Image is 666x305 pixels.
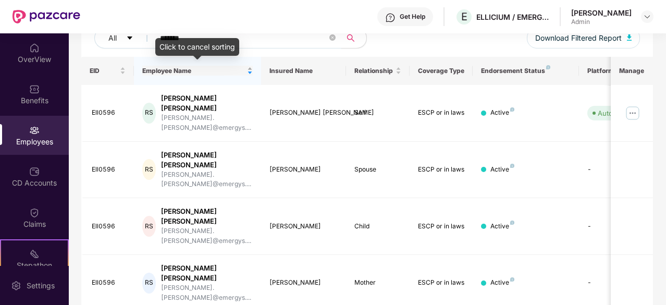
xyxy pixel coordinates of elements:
[527,28,640,48] button: Download Filtered Report
[546,65,550,69] img: svg+xml;base64,PHN2ZyB4bWxucz0iaHR0cDovL3d3dy53My5vcmcvMjAwMC9zdmciIHdpZHRoPSI4IiBoZWlnaHQ9IjgiIH...
[341,34,361,42] span: search
[1,260,68,271] div: Stepathon
[476,12,549,22] div: ELLICIUM / EMERGYS SOLUTIONS PRIVATE LIMITED
[535,32,622,44] span: Download Filtered Report
[461,10,467,23] span: E
[481,67,570,75] div: Endorsement Status
[354,67,393,75] span: Relationship
[346,57,410,85] th: Relationship
[354,165,401,175] div: Spouse
[161,150,253,170] div: [PERSON_NAME] [PERSON_NAME]
[29,43,40,53] img: svg+xml;base64,PHN2ZyBpZD0iSG9tZSIgeG1sbnM9Imh0dHA6Ly93d3cudzMub3JnLzIwMDAvc3ZnIiB3aWR0aD0iMjAiIG...
[92,278,126,288] div: Ell0596
[627,34,632,41] img: svg+xml;base64,PHN2ZyB4bWxucz0iaHR0cDovL3d3dy53My5vcmcvMjAwMC9zdmciIHhtbG5zOnhsaW5rPSJodHRwOi8vd3...
[329,33,336,43] span: close-circle
[261,57,346,85] th: Insured Name
[23,280,58,291] div: Settings
[410,57,473,85] th: Coverage Type
[161,283,253,303] div: [PERSON_NAME].[PERSON_NAME]@emergys....
[142,273,156,294] div: RS
[161,113,253,133] div: [PERSON_NAME].[PERSON_NAME]@emergys....
[341,28,367,48] button: search
[571,8,632,18] div: [PERSON_NAME]
[142,216,156,237] div: RS
[92,108,126,118] div: Ell0596
[29,249,40,259] img: svg+xml;base64,PHN2ZyB4bWxucz0iaHR0cDovL3d3dy53My5vcmcvMjAwMC9zdmciIHdpZHRoPSIyMSIgaGVpZ2h0PSIyMC...
[92,165,126,175] div: Ell0596
[142,103,156,124] div: RS
[13,10,80,23] img: New Pazcare Logo
[142,67,245,75] span: Employee Name
[598,108,639,118] div: Auto Verified
[400,13,425,21] div: Get Help
[418,108,465,118] div: ESCP or in laws
[385,13,396,23] img: svg+xml;base64,PHN2ZyBpZD0iSGVscC0zMngzMiIgeG1sbnM9Imh0dHA6Ly93d3cudzMub3JnLzIwMDAvc3ZnIiB3aWR0aD...
[418,278,465,288] div: ESCP or in laws
[126,34,133,43] span: caret-down
[269,108,338,118] div: [PERSON_NAME] [PERSON_NAME]
[81,57,134,85] th: EID
[269,222,338,231] div: [PERSON_NAME]
[329,34,336,41] span: close-circle
[624,105,641,121] img: manageButton
[161,170,253,190] div: [PERSON_NAME].[PERSON_NAME]@emergys....
[92,222,126,231] div: Ell0596
[94,28,158,48] button: Allcaret-down
[510,164,514,168] img: svg+xml;base64,PHN2ZyB4bWxucz0iaHR0cDovL3d3dy53My5vcmcvMjAwMC9zdmciIHdpZHRoPSI4IiBoZWlnaHQ9IjgiIH...
[490,165,514,175] div: Active
[269,278,338,288] div: [PERSON_NAME]
[90,67,118,75] span: EID
[510,107,514,112] img: svg+xml;base64,PHN2ZyB4bWxucz0iaHR0cDovL3d3dy53My5vcmcvMjAwMC9zdmciIHdpZHRoPSI4IiBoZWlnaHQ9IjgiIH...
[29,208,40,218] img: svg+xml;base64,PHN2ZyBpZD0iQ2xhaW0iIHhtbG5zPSJodHRwOi8vd3d3LnczLm9yZy8yMDAwL3N2ZyIgd2lkdGg9IjIwIi...
[643,13,651,21] img: svg+xml;base64,PHN2ZyBpZD0iRHJvcGRvd24tMzJ4MzIiIHhtbG5zPSJodHRwOi8vd3d3LnczLm9yZy8yMDAwL3N2ZyIgd2...
[161,226,253,246] div: [PERSON_NAME].[PERSON_NAME]@emergys....
[490,278,514,288] div: Active
[510,221,514,225] img: svg+xml;base64,PHN2ZyB4bWxucz0iaHR0cDovL3d3dy53My5vcmcvMjAwMC9zdmciIHdpZHRoPSI4IiBoZWlnaHQ9IjgiIH...
[418,165,465,175] div: ESCP or in laws
[29,125,40,136] img: svg+xml;base64,PHN2ZyBpZD0iRW1wbG95ZWVzIiB4bWxucz0iaHR0cDovL3d3dy53My5vcmcvMjAwMC9zdmciIHdpZHRoPS...
[269,165,338,175] div: [PERSON_NAME]
[490,108,514,118] div: Active
[29,84,40,94] img: svg+xml;base64,PHN2ZyBpZD0iQmVuZWZpdHMiIHhtbG5zPSJodHRwOi8vd3d3LnczLm9yZy8yMDAwL3N2ZyIgd2lkdGg9Ij...
[587,67,645,75] div: Platform Status
[510,277,514,282] img: svg+xml;base64,PHN2ZyB4bWxucz0iaHR0cDovL3d3dy53My5vcmcvMjAwMC9zdmciIHdpZHRoPSI4IiBoZWlnaHQ9IjgiIH...
[579,142,653,199] td: -
[155,38,239,56] div: Click to cancel sorting
[11,280,21,291] img: svg+xml;base64,PHN2ZyBpZD0iU2V0dGluZy0yMHgyMCIgeG1sbnM9Imh0dHA6Ly93d3cudzMub3JnLzIwMDAvc3ZnIiB3aW...
[418,222,465,231] div: ESCP or in laws
[29,166,40,177] img: svg+xml;base64,PHN2ZyBpZD0iQ0RfQWNjb3VudHMiIGRhdGEtbmFtZT0iQ0QgQWNjb3VudHMiIHhtbG5zPSJodHRwOi8vd3...
[142,159,156,180] div: RS
[579,198,653,255] td: -
[161,93,253,113] div: [PERSON_NAME] [PERSON_NAME]
[571,18,632,26] div: Admin
[354,108,401,118] div: Self
[490,222,514,231] div: Active
[354,222,401,231] div: Child
[108,32,117,44] span: All
[161,206,253,226] div: [PERSON_NAME] [PERSON_NAME]
[611,57,653,85] th: Manage
[354,278,401,288] div: Mother
[161,263,253,283] div: [PERSON_NAME] [PERSON_NAME]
